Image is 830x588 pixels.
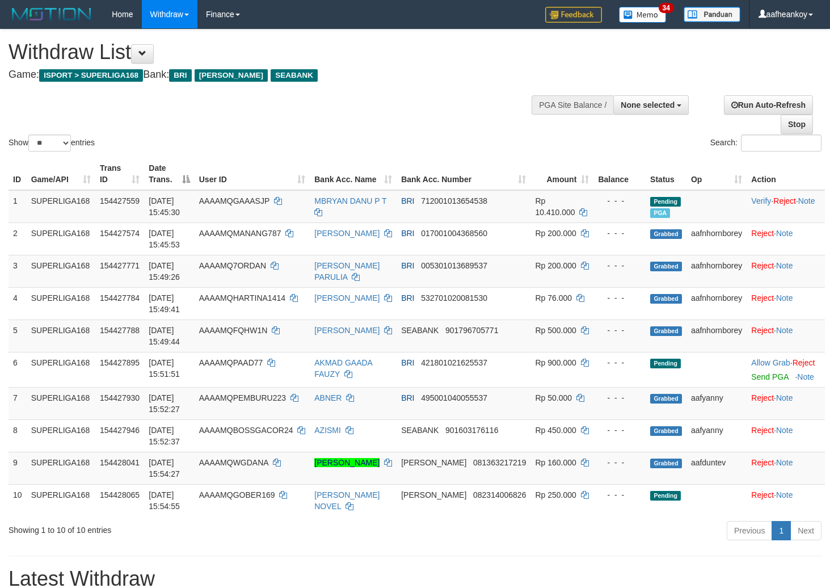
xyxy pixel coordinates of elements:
span: AAAAMQ7ORDAN [199,261,266,270]
span: Grabbed [650,294,682,304]
td: 9 [9,452,27,484]
a: Note [776,393,793,402]
label: Search: [710,135,821,152]
a: Note [776,490,793,499]
span: ISPORT > SUPERLIGA168 [39,69,143,82]
span: Copy 081363217219 to clipboard [473,458,526,467]
span: AAAAMQHARTINA1414 [199,293,285,303]
td: aafnhornborey [686,287,747,320]
th: Bank Acc. Name: activate to sort column ascending [310,158,397,190]
a: Next [790,521,821,540]
span: 154427930 [100,393,140,402]
span: Copy 421801021625537 to clipboard [421,358,487,367]
span: BRI [401,393,414,402]
span: Pending [650,197,681,207]
td: aafduntev [686,452,747,484]
th: User ID: activate to sort column ascending [195,158,310,190]
span: [DATE] 15:54:27 [149,458,180,478]
span: [DATE] 15:45:53 [149,229,180,249]
a: Note [776,326,793,335]
h4: Game: Bank: [9,69,542,81]
span: Rp 76.000 [535,293,572,303]
span: 154428065 [100,490,140,499]
span: SEABANK [401,426,439,435]
span: AAAAMQWGDANA [199,458,268,467]
td: aafnhornborey [686,222,747,255]
a: [PERSON_NAME] [314,326,380,335]
span: 154427574 [100,229,140,238]
a: [PERSON_NAME] NOVEL [314,490,380,511]
td: 7 [9,387,27,419]
td: · [747,419,825,452]
a: [PERSON_NAME] [314,293,380,303]
span: BRI [401,293,414,303]
span: Rp 200.000 [535,261,576,270]
div: - - - [598,292,641,304]
div: - - - [598,457,641,468]
img: MOTION_logo.png [9,6,95,23]
th: Trans ID: activate to sort column ascending [95,158,144,190]
span: BRI [169,69,191,82]
span: Rp 10.410.000 [535,196,575,217]
td: SUPERLIGA168 [27,320,95,352]
span: Copy 082314006826 to clipboard [473,490,526,499]
span: [DATE] 15:49:41 [149,293,180,314]
div: - - - [598,228,641,239]
a: Reject [793,358,815,367]
div: - - - [598,392,641,404]
a: Note [776,229,793,238]
span: SEABANK [401,326,439,335]
div: - - - [598,195,641,207]
a: Run Auto-Refresh [724,95,813,115]
span: Copy 901796705771 to clipboard [445,326,498,335]
span: BRI [401,196,414,205]
span: AAAAMQGAAASJP [199,196,269,205]
td: · [747,452,825,484]
div: PGA Site Balance / [532,95,613,115]
div: - - - [598,425,641,436]
span: Rp 160.000 [535,458,576,467]
span: Copy 005301013689537 to clipboard [421,261,487,270]
div: Showing 1 to 10 of 10 entries [9,520,338,536]
th: Balance [593,158,646,190]
span: 154427946 [100,426,140,435]
td: SUPERLIGA168 [27,452,95,484]
a: [PERSON_NAME] PARULIA [314,261,380,282]
th: Op: activate to sort column ascending [686,158,747,190]
td: SUPERLIGA168 [27,287,95,320]
span: AAAAMQFQHW1N [199,326,268,335]
span: · [751,358,792,367]
a: Reject [773,196,796,205]
span: Grabbed [650,326,682,336]
td: 10 [9,484,27,516]
div: - - - [598,260,641,271]
h1: Withdraw List [9,41,542,64]
td: SUPERLIGA168 [27,222,95,255]
th: Status [646,158,686,190]
th: Game/API: activate to sort column ascending [27,158,95,190]
span: Grabbed [650,426,682,436]
label: Show entries [9,135,95,152]
span: [DATE] 15:52:37 [149,426,180,446]
span: AAAAMQBOSSGACOR24 [199,426,293,435]
span: 154427559 [100,196,140,205]
a: Reject [751,261,774,270]
td: 2 [9,222,27,255]
span: AAAAMQGOBER169 [199,490,275,499]
a: Verify [751,196,771,205]
a: Reject [751,229,774,238]
td: · · [747,190,825,223]
a: [PERSON_NAME] [314,458,380,467]
td: SUPERLIGA168 [27,190,95,223]
span: [PERSON_NAME] [401,490,466,499]
td: aafnhornborey [686,255,747,287]
td: 8 [9,419,27,452]
td: SUPERLIGA168 [27,484,95,516]
span: Grabbed [650,262,682,271]
span: AAAAMQPEMBURU223 [199,393,286,402]
span: 154427895 [100,358,140,367]
th: Amount: activate to sort column ascending [530,158,593,190]
td: aafyanny [686,419,747,452]
a: Note [776,426,793,435]
span: 154427788 [100,326,140,335]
